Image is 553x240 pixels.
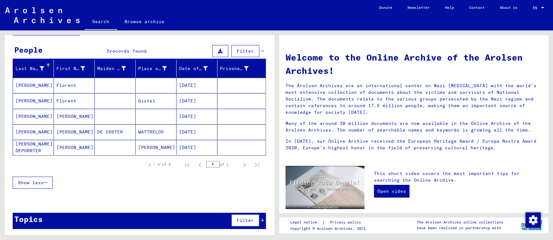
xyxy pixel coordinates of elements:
[181,158,194,171] button: First page
[136,60,177,77] mat-header-cell: Place of Birth
[138,65,167,72] div: Place of Birth
[179,65,208,72] div: Date of Birth
[16,63,54,74] div: Last Name
[286,120,542,133] p: Many of the around 30 million documents are now available in the Online Archive of the Arolsen Ar...
[97,63,135,74] div: Maiden Name
[374,170,542,184] p: This short video covers the most important tips for searching the Online Archive.
[56,65,85,72] div: First Name
[13,93,54,108] mat-cell: [PERSON_NAME]
[177,124,217,139] mat-cell: [DATE]
[107,48,110,54] span: 5
[14,213,43,225] div: Topics
[525,212,540,227] div: Change consent
[325,219,369,226] a: Privacy policy
[417,219,503,225] p: The Arolsen Archives online collections
[136,124,177,139] mat-cell: WATTRELOS
[138,63,176,74] div: Place of Birth
[177,109,217,124] mat-cell: [DATE]
[95,124,136,139] mat-cell: DE COSTER
[97,65,126,72] div: Maiden Name
[5,7,80,23] img: Arolsen_neg.svg
[520,217,543,233] img: yv_logo.png
[54,93,95,108] mat-cell: Florent
[237,48,254,54] span: Filter
[16,65,44,72] div: Last Name
[13,124,54,139] mat-cell: [PERSON_NAME]
[177,140,217,155] mat-cell: [DATE]
[54,78,95,93] mat-cell: Florent
[231,214,259,226] button: Filter
[220,63,258,74] div: Prisoner #
[13,177,53,189] button: Show less
[56,63,94,74] div: First Name
[286,82,542,116] p: The Arolsen Archives are an international center on Nazi [MEDICAL_DATA] with the world’s most ext...
[54,124,95,139] mat-cell: [PERSON_NAME]
[54,140,95,155] mat-cell: [PERSON_NAME]
[54,109,95,124] mat-cell: [PERSON_NAME]
[220,65,248,72] div: Prisoner #
[417,225,503,231] p: have been realized in partnership with
[13,109,54,124] mat-cell: [PERSON_NAME]
[237,217,254,223] span: Filter
[251,158,263,171] button: Last page
[54,60,95,77] mat-header-cell: First Name
[179,63,217,74] div: Date of Birth
[177,78,217,93] mat-cell: [DATE]
[194,158,206,171] button: Previous page
[177,60,217,77] mat-header-cell: Date of Birth
[525,212,541,228] img: Change consent
[286,138,542,151] p: In [DATE], our Online Archive received the European Heritage Award / Europa Nostra Award 2020, Eu...
[206,161,238,167] div: of 1
[117,14,172,29] a: Browse archive
[13,60,54,77] mat-header-cell: Last Name
[13,140,54,155] mat-cell: [PERSON_NAME] DEPORRTER
[18,180,44,185] span: Show less
[217,60,266,77] mat-header-cell: Prisoner #
[374,185,409,198] a: Open video
[95,60,136,77] mat-header-cell: Maiden Name
[13,78,54,93] mat-cell: [PERSON_NAME]
[136,140,177,155] mat-cell: [PERSON_NAME]
[533,6,540,10] span: EN
[85,14,117,30] a: Search
[286,51,542,77] h1: Welcome to the Online Archive of the Arolsen Archives!
[110,48,147,54] span: records found
[136,93,177,108] mat-cell: Gistel
[177,93,217,108] mat-cell: [DATE]
[149,162,171,167] div: 1 – 5 of 5
[290,226,369,231] p: Copyright © Arolsen Archives, 2021
[14,44,43,55] div: People
[290,219,322,226] a: Legal notice
[238,158,251,171] button: Next page
[286,166,365,209] img: video.jpg
[231,45,259,57] button: Filter
[290,219,369,226] div: |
